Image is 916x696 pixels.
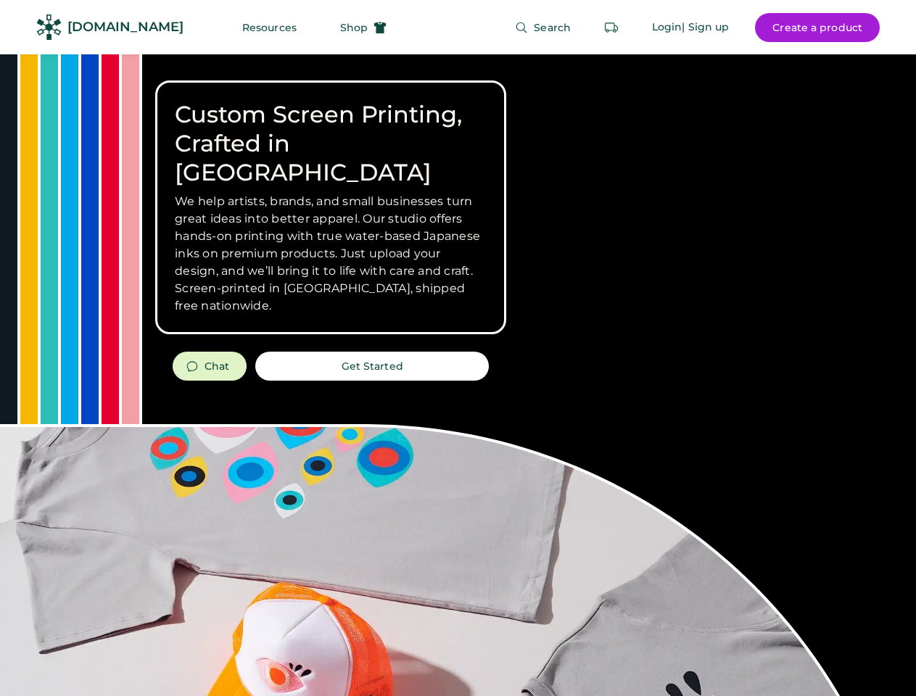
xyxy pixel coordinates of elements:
[255,352,489,381] button: Get Started
[225,13,314,42] button: Resources
[755,13,880,42] button: Create a product
[323,13,404,42] button: Shop
[175,100,487,187] h1: Custom Screen Printing, Crafted in [GEOGRAPHIC_DATA]
[498,13,588,42] button: Search
[652,20,682,35] div: Login
[597,13,626,42] button: Retrieve an order
[173,352,247,381] button: Chat
[340,22,368,33] span: Shop
[175,193,487,315] h3: We help artists, brands, and small businesses turn great ideas into better apparel. Our studio of...
[534,22,571,33] span: Search
[67,18,183,36] div: [DOMAIN_NAME]
[36,14,62,40] img: Rendered Logo - Screens
[682,20,729,35] div: | Sign up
